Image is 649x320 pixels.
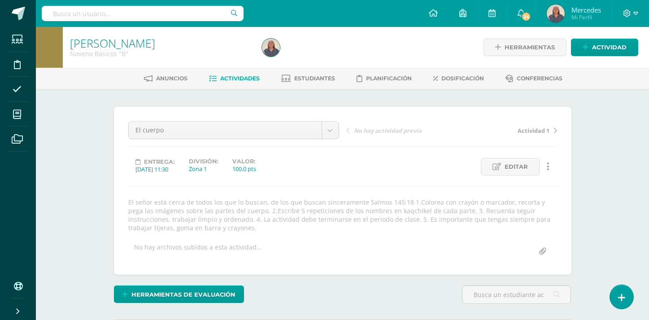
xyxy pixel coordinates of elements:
div: 100.0 pts [232,165,256,173]
span: Dosificación [441,75,484,82]
a: El cuerpo [129,122,339,139]
span: Actividades [220,75,260,82]
div: El señor está cerca de todos los que lo buscan, de los que buscan sinceramente Salmos 145:18 1.Co... [125,198,561,232]
span: Actividad [592,39,627,56]
span: No hay actividad previa [354,127,422,135]
span: Herramientas de evaluación [131,286,235,303]
span: 24 [521,12,531,22]
img: 349f28f2f3b696b4e6c9a4fec5dddc87.png [547,4,565,22]
a: Planificación [357,71,412,86]
img: 349f28f2f3b696b4e6c9a4fec5dddc87.png [262,39,280,57]
div: Noveno Básicos 'B' [70,49,251,58]
span: Actividad 1 [518,127,549,135]
a: [PERSON_NAME] [70,35,155,51]
a: Herramientas [483,39,566,56]
a: Dosificación [433,71,484,86]
input: Busca un usuario... [42,6,244,21]
a: Herramientas de evaluación [114,285,244,303]
div: No hay archivos subidos a esta actividad... [134,243,262,260]
span: Editar [505,158,528,175]
span: Herramientas [505,39,555,56]
span: Entrega: [144,158,174,165]
a: Conferencias [505,71,562,86]
a: Actividad [571,39,638,56]
label: Valor: [232,158,256,165]
span: Planificación [366,75,412,82]
div: Zona 1 [189,165,218,173]
a: Actividad 1 [452,126,557,135]
a: Anuncios [144,71,187,86]
h1: Kaqchikel III [70,37,251,49]
label: División: [189,158,218,165]
span: Anuncios [156,75,187,82]
span: El cuerpo [135,122,315,139]
span: Conferencias [517,75,562,82]
a: Actividades [209,71,260,86]
input: Busca un estudiante aquí... [462,286,571,303]
span: Mercedes [571,5,601,14]
a: Estudiantes [281,71,335,86]
span: Mi Perfil [571,13,601,21]
div: [DATE] 11:30 [135,165,174,173]
span: Estudiantes [294,75,335,82]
